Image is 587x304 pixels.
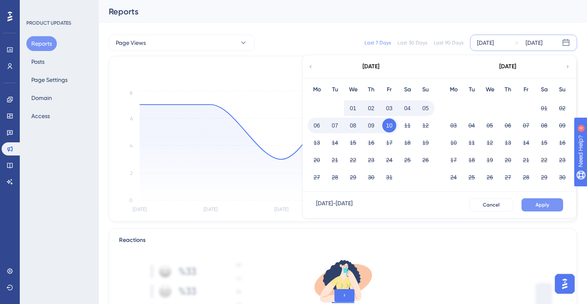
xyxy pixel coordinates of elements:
[469,198,513,211] button: Cancel
[444,85,463,95] div: Mo
[537,170,551,184] button: 29
[130,170,133,176] tspan: 2
[537,153,551,167] button: 22
[119,235,567,245] div: Reactions
[346,153,360,167] button: 22
[26,91,57,105] button: Domain
[447,153,461,167] button: 17
[26,20,71,26] div: PRODUCT UPDATES
[382,118,396,132] button: 10
[447,118,461,132] button: 03
[316,198,353,211] div: [DATE] - [DATE]
[328,170,342,184] button: 28
[535,85,553,95] div: Sa
[310,118,324,132] button: 06
[398,85,416,95] div: Sa
[519,170,533,184] button: 28
[109,35,255,51] button: Page Views
[308,85,326,95] div: Mo
[465,118,479,132] button: 04
[552,272,577,296] iframe: UserGuiding AI Assistant Launcher
[419,101,433,115] button: 05
[346,170,360,184] button: 29
[109,6,557,17] div: Reports
[499,62,516,72] div: [DATE]
[477,38,494,48] div: [DATE]
[419,153,433,167] button: 26
[501,118,515,132] button: 06
[501,153,515,167] button: 20
[555,153,569,167] button: 23
[26,109,55,123] button: Access
[555,118,569,132] button: 09
[344,85,362,95] div: We
[465,170,479,184] button: 25
[274,207,288,212] tspan: [DATE]
[519,153,533,167] button: 21
[328,153,342,167] button: 21
[553,85,571,95] div: Su
[364,170,378,184] button: 30
[526,38,543,48] div: [DATE]
[499,85,517,95] div: Th
[400,101,414,115] button: 04
[328,136,342,150] button: 14
[419,136,433,150] button: 19
[483,136,497,150] button: 12
[326,85,344,95] div: Tu
[130,116,133,121] tspan: 6
[346,101,360,115] button: 01
[465,136,479,150] button: 11
[537,101,551,115] button: 01
[364,118,378,132] button: 09
[365,39,391,46] div: Last 7 Days
[400,153,414,167] button: 25
[346,118,360,132] button: 08
[328,118,342,132] button: 07
[364,101,378,115] button: 02
[419,118,433,132] button: 12
[555,101,569,115] button: 02
[19,2,51,12] span: Need Help?
[483,202,500,208] span: Cancel
[382,101,396,115] button: 03
[501,136,515,150] button: 13
[382,153,396,167] button: 24
[116,38,146,48] span: Page Views
[483,153,497,167] button: 19
[536,202,549,208] span: Apply
[129,197,133,203] tspan: 0
[400,136,414,150] button: 18
[483,170,497,184] button: 26
[203,207,217,212] tspan: [DATE]
[463,85,481,95] div: Tu
[26,54,49,69] button: Posts
[382,136,396,150] button: 17
[362,62,379,72] div: [DATE]
[26,36,57,51] button: Reports
[364,153,378,167] button: 23
[382,170,396,184] button: 31
[310,136,324,150] button: 13
[519,136,533,150] button: 14
[537,136,551,150] button: 15
[481,85,499,95] div: We
[380,85,398,95] div: Fr
[447,136,461,150] button: 10
[465,153,479,167] button: 18
[130,143,133,149] tspan: 4
[57,4,60,11] div: 4
[555,136,569,150] button: 16
[447,170,461,184] button: 24
[310,153,324,167] button: 20
[398,39,427,46] div: Last 30 Days
[416,85,435,95] div: Su
[310,170,324,184] button: 27
[400,118,414,132] button: 11
[346,136,360,150] button: 15
[522,198,563,211] button: Apply
[483,118,497,132] button: 05
[519,118,533,132] button: 07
